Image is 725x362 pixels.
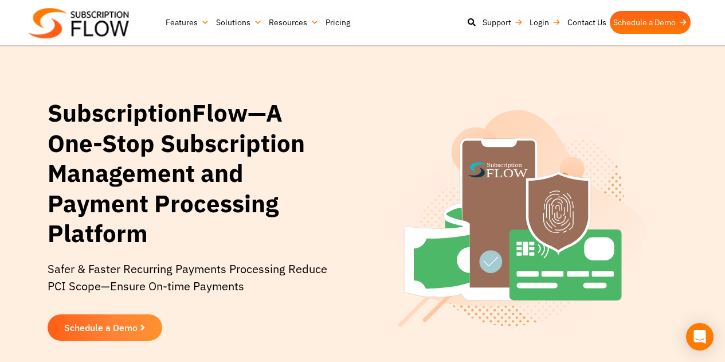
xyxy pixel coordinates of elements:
a: Solutions [213,11,265,34]
div: Open Intercom Messenger [686,323,714,351]
a: Features [162,11,213,34]
a: Support [479,11,526,34]
a: Resources [265,11,322,34]
img: Subscriptionflow [29,8,129,38]
a: Schedule a Demo [610,11,691,34]
p: Safer & Faster Recurring Payments Processing Reduce PCI Scope—Ensure On-time Payments [48,260,333,306]
a: Contact Us [564,11,610,34]
a: Login [526,11,564,34]
span: SubscriptionFlow [48,97,248,129]
img: banner-image [393,110,646,329]
span: Schedule a Demo [64,323,138,332]
h1: —A One-Stop Subscription Management and Payment Processing Platform [48,98,333,249]
a: Pricing [322,11,354,34]
a: Schedule a Demo [48,314,162,341]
